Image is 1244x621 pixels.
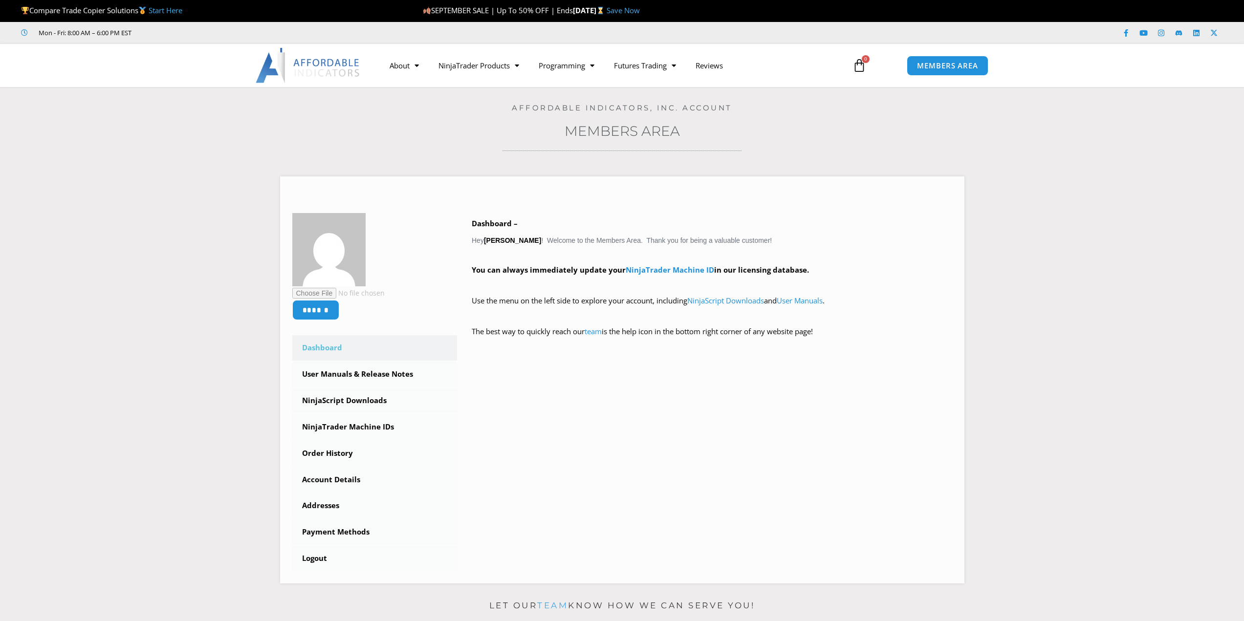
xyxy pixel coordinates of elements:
[149,5,182,15] a: Start Here
[292,414,458,440] a: NinjaTrader Machine IDs
[573,5,607,15] strong: [DATE]
[292,493,458,518] a: Addresses
[604,54,686,77] a: Futures Trading
[429,54,529,77] a: NinjaTrader Products
[256,48,361,83] img: LogoAI | Affordable Indicators – NinjaTrader
[21,5,182,15] span: Compare Trade Copier Solutions
[380,54,841,77] nav: Menu
[838,51,881,80] a: 0
[292,335,458,571] nav: Account pages
[292,335,458,361] a: Dashboard
[472,218,518,228] b: Dashboard –
[423,5,573,15] span: SEPTEMBER SALE | Up To 50% OFF | Ends
[529,54,604,77] a: Programming
[687,296,764,305] a: NinjaScript Downloads
[484,236,541,244] strong: [PERSON_NAME]
[597,7,604,14] img: ⌛
[280,598,964,614] p: Let our know how we can serve you!
[607,5,640,15] a: Save Now
[292,467,458,493] a: Account Details
[423,7,431,14] img: 🍂
[472,265,809,275] strong: You can always immediately update your in our licensing database.
[472,217,952,352] div: Hey ! Welcome to the Members Area. Thank you for being a valuable customer!
[292,519,458,545] a: Payment Methods
[36,27,131,39] span: Mon - Fri: 8:00 AM – 6:00 PM EST
[907,56,988,76] a: MEMBERS AREA
[917,62,978,69] span: MEMBERS AREA
[292,388,458,413] a: NinjaScript Downloads
[862,55,870,63] span: 0
[22,7,29,14] img: 🏆
[292,441,458,466] a: Order History
[472,325,952,352] p: The best way to quickly reach our is the help icon in the bottom right corner of any website page!
[139,7,146,14] img: 🥇
[777,296,823,305] a: User Manuals
[626,265,714,275] a: NinjaTrader Machine ID
[145,28,292,38] iframe: Customer reviews powered by Trustpilot
[292,546,458,571] a: Logout
[472,294,952,321] p: Use the menu on the left side to explore your account, including and .
[565,123,680,139] a: Members Area
[292,362,458,387] a: User Manuals & Release Notes
[585,326,602,336] a: team
[380,54,429,77] a: About
[686,54,733,77] a: Reviews
[537,600,568,610] a: team
[292,213,366,286] img: 2f467c3c0518cea68dcdb61cd31124b509ed4ca88e191e53e6ed632b2d05cb68
[512,103,732,112] a: Affordable Indicators, Inc. Account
